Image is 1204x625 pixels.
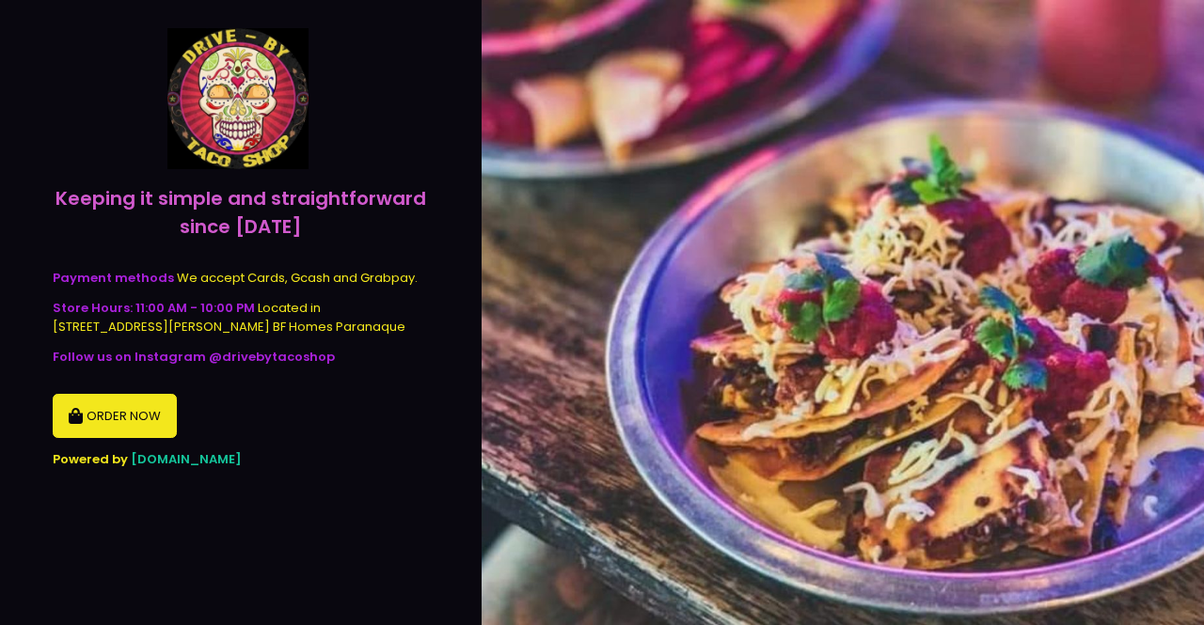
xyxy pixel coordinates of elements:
div: We accept Cards, Gcash and Grabpay. [53,269,429,288]
div: Located in [STREET_ADDRESS][PERSON_NAME] BF Homes Paranaque [53,299,429,336]
b: Store Hours: 11:00 AM - 10:00 PM [53,299,255,317]
div: Keeping it simple and straightforward since [DATE] [53,169,429,257]
b: Payment methods [53,269,174,287]
button: ORDER NOW [53,394,177,439]
div: Powered by [53,450,429,469]
a: [DOMAIN_NAME] [131,450,242,468]
b: Follow us on Instagram @drivebytacoshop [53,348,335,366]
img: Drive - By Taco Shop [167,28,309,169]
